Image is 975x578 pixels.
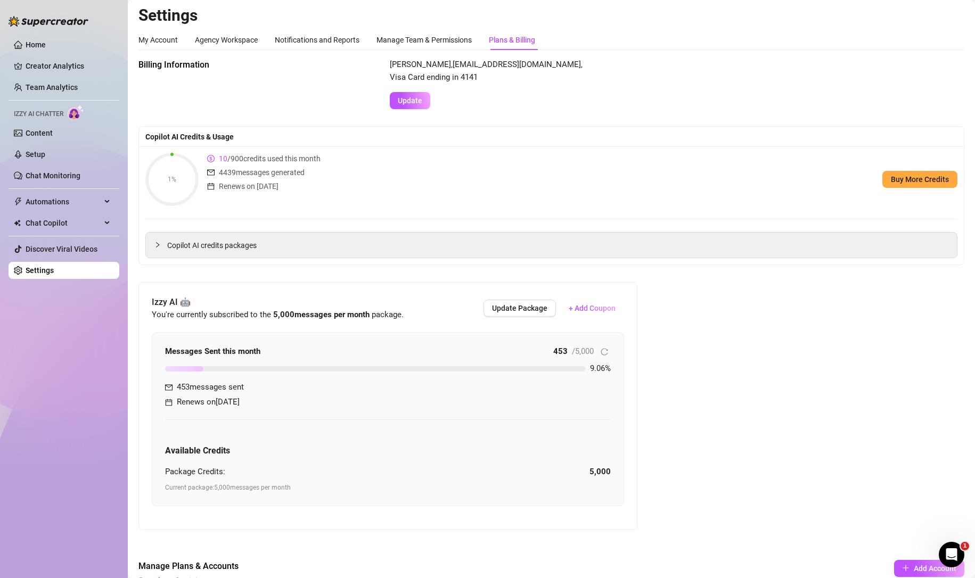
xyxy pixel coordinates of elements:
[219,153,321,164] span: / 900 credits used this month
[569,304,616,312] span: + Add Coupon
[26,245,97,253] a: Discover Viral Videos
[902,564,910,572] span: plus
[14,197,22,206] span: thunderbolt
[195,34,258,46] div: Agency Workspace
[560,300,624,317] button: + Add Coupon
[26,40,46,49] a: Home
[376,34,472,46] div: Manage Team & Permissions
[165,467,225,476] span: Package Credits:
[14,109,63,119] span: Izzy AI Chatter
[138,59,317,71] span: Billing Information
[553,346,568,356] strong: 453
[914,564,956,573] span: Add Account
[26,57,111,75] a: Creator Analytics
[26,83,78,92] a: Team Analytics
[589,467,611,476] strong: 5,000
[165,346,260,356] strong: Messages Sent this month
[167,240,948,251] span: Copilot AI credits packages
[9,16,88,27] img: logo-BBDzfeDw.svg
[891,175,949,184] span: Buy More Credits
[894,560,964,577] button: Add Account
[177,381,244,394] span: 453 messages sent
[207,180,215,192] span: calendar
[590,364,611,373] span: 9.06 %
[390,92,430,109] button: Update
[165,384,173,391] span: mail
[601,348,608,356] span: reload
[484,300,556,317] button: Update Package
[154,242,161,248] span: collapsed
[165,444,611,457] h5: Available Credits
[177,396,240,409] span: Renews on [DATE]
[275,34,359,46] div: Notifications and Reports
[145,176,199,183] span: 1%
[146,233,957,258] div: Copilot AI credits packages
[390,59,583,84] span: [PERSON_NAME] , [EMAIL_ADDRESS][DOMAIN_NAME] , Visa Card ending in 4141
[14,219,21,227] img: Chat Copilot
[492,304,547,312] span: Update Package
[26,171,80,180] a: Chat Monitoring
[26,193,101,210] span: Automations
[207,167,215,178] span: mail
[165,399,173,406] span: calendar
[219,167,305,178] span: 4439 messages generated
[939,542,964,567] iframe: Intercom live chat
[219,154,227,163] span: 10
[152,310,404,319] span: You're currently subscribed to the package.
[145,131,957,143] div: Copilot AI Credits & Usage
[138,560,822,573] span: Manage Plans & Accounts
[165,483,611,493] span: Current package: 5,000 messages per month
[219,180,278,192] span: Renews on [DATE]
[26,214,101,232] span: Chat Copilot
[26,129,53,137] a: Content
[152,295,404,309] span: Izzy AI 🤖
[398,96,422,105] span: Update
[138,5,964,26] h2: Settings
[26,150,45,159] a: Setup
[882,171,957,188] button: Buy More Credits
[26,266,54,275] a: Settings
[572,346,594,356] span: / 5,000
[273,310,370,319] strong: 5,000 messages per month
[138,34,178,46] div: My Account
[489,34,535,46] div: Plans & Billing
[207,153,215,164] span: dollar-circle
[68,105,84,120] img: AI Chatter
[961,542,969,550] span: 1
